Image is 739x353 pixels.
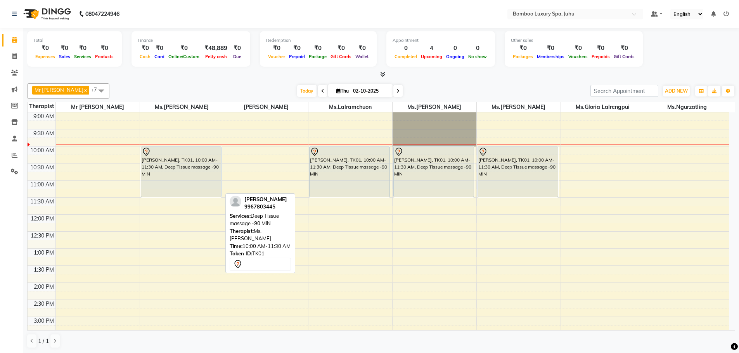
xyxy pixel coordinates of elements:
div: 9967803445 [244,203,287,211]
div: Therapist [28,102,55,110]
div: ₹0 [287,44,307,53]
span: Gift Cards [612,54,637,59]
div: ₹48,889 [201,44,230,53]
span: Thu [334,88,351,94]
span: Packages [511,54,535,59]
span: Upcoming [419,54,444,59]
div: ₹0 [535,44,566,53]
span: Completed [393,54,419,59]
div: 10:30 AM [29,164,55,172]
span: Ms.[PERSON_NAME] [140,102,224,112]
div: 11:00 AM [29,181,55,189]
img: logo [20,3,73,25]
input: 2025-10-02 [351,85,389,97]
div: ₹0 [266,44,287,53]
div: 10:00 AM-11:30 AM [230,243,291,250]
div: 9:30 AM [32,129,55,138]
div: 1:30 PM [32,266,55,274]
div: ₹0 [353,44,370,53]
span: Ms.[PERSON_NAME] [477,102,561,112]
div: 0 [466,44,489,53]
div: Finance [138,37,244,44]
span: Vouchers [566,54,590,59]
div: 9:00 AM [32,112,55,121]
div: 0 [393,44,419,53]
span: Due [231,54,243,59]
span: Ms.Gloria Lalrengpui [561,102,645,112]
span: Package [307,54,329,59]
span: +7 [91,86,103,93]
div: TK01 [230,250,291,258]
div: [PERSON_NAME], TK01, 10:00 AM-11:30 AM, Deep Tissue massage -90 MIN [310,147,390,197]
div: 4 [419,44,444,53]
span: [PERSON_NAME] [244,196,287,202]
div: 3:00 PM [32,317,55,325]
span: [PERSON_NAME] [224,102,308,112]
div: 2:00 PM [32,283,55,291]
span: Wallet [353,54,370,59]
span: Card [152,54,166,59]
div: ₹0 [33,44,57,53]
div: [PERSON_NAME], TK01, 10:00 AM-11:30 AM, Deep Tissue massage -90 MIN [141,147,222,197]
div: ₹0 [72,44,93,53]
span: No show [466,54,489,59]
div: Redemption [266,37,370,44]
span: Ms.[PERSON_NAME] [393,102,476,112]
span: Services: [230,213,251,219]
span: ADD NEW [665,88,688,94]
div: ₹0 [590,44,612,53]
span: Therapist: [230,228,254,234]
span: Expenses [33,54,57,59]
span: Token ID: [230,250,252,257]
input: Search Appointment [590,85,658,97]
span: Products [93,54,116,59]
a: x [83,87,87,93]
span: Ms.Ngurzatling [645,102,729,112]
div: Ms.[PERSON_NAME] [230,227,291,243]
span: Gift Cards [329,54,353,59]
span: Memberships [535,54,566,59]
div: ₹0 [566,44,590,53]
span: Petty cash [203,54,229,59]
button: ADD NEW [663,86,690,96]
div: Other sales [511,37,637,44]
span: Sales [57,54,72,59]
div: Appointment [393,37,489,44]
img: profile [230,196,241,207]
span: Cash [138,54,152,59]
div: Total [33,37,116,44]
div: ₹0 [511,44,535,53]
div: ₹0 [152,44,166,53]
div: ₹0 [138,44,152,53]
div: ₹0 [307,44,329,53]
div: 0 [444,44,466,53]
span: Online/Custom [166,54,201,59]
span: Voucher [266,54,287,59]
span: Time: [230,243,242,249]
div: ₹0 [166,44,201,53]
span: Prepaid [287,54,307,59]
span: Prepaids [590,54,612,59]
b: 08047224946 [85,3,119,25]
div: 12:30 PM [29,232,55,240]
div: ₹0 [230,44,244,53]
div: ₹0 [93,44,116,53]
div: ₹0 [57,44,72,53]
span: Ongoing [444,54,466,59]
span: Today [297,85,317,97]
span: Ms.Lalramchuon [308,102,392,112]
div: 10:00 AM [29,146,55,155]
div: ₹0 [329,44,353,53]
div: ₹0 [612,44,637,53]
span: Services [72,54,93,59]
div: 1:00 PM [32,249,55,257]
div: 11:30 AM [29,198,55,206]
span: 1 / 1 [38,337,49,345]
div: [PERSON_NAME], TK01, 10:00 AM-11:30 AM, Deep Tissue massage -90 MIN [394,147,474,197]
span: Deep Tissue massage -90 MIN [230,213,279,227]
div: [PERSON_NAME], TK01, 10:00 AM-11:30 AM, Deep Tissue massage -90 MIN [478,147,558,197]
span: Mr [PERSON_NAME] [35,87,83,93]
span: Mr [PERSON_NAME] [56,102,140,112]
div: 2:30 PM [32,300,55,308]
div: 12:00 PM [29,215,55,223]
